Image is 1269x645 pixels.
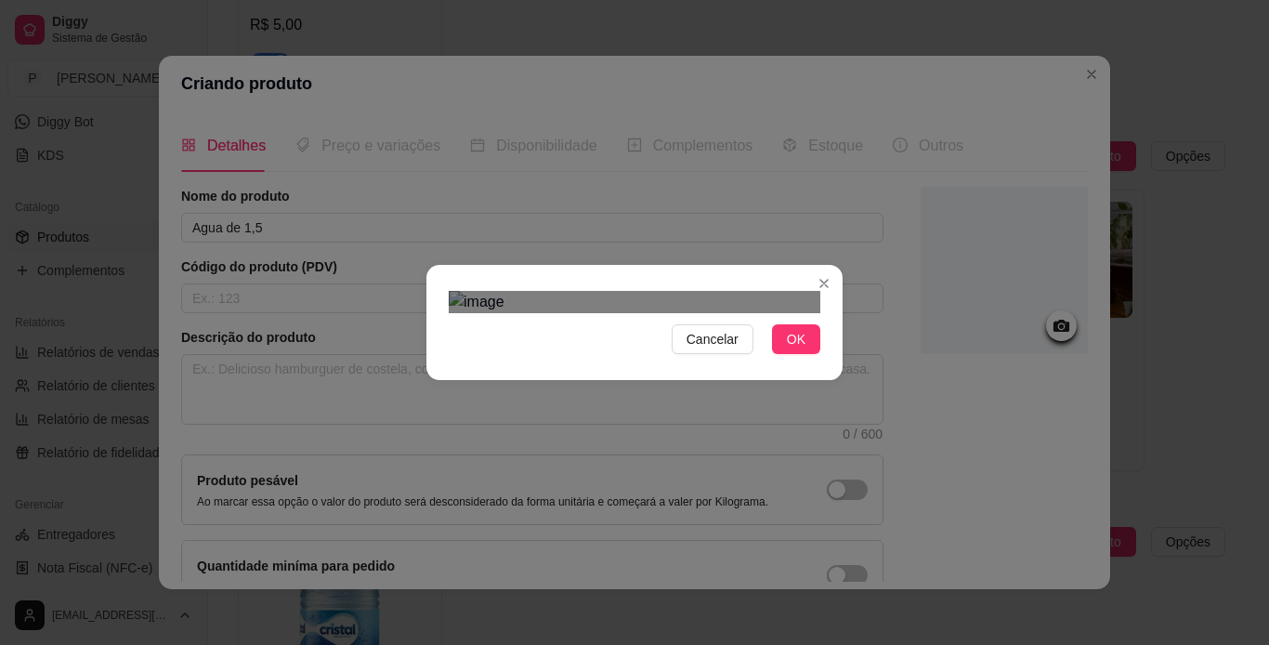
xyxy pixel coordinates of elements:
[687,329,739,349] span: Cancelar
[772,324,820,354] button: OK
[672,324,753,354] button: Cancelar
[809,269,839,298] button: Close
[449,291,820,313] img: image
[787,329,805,349] span: OK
